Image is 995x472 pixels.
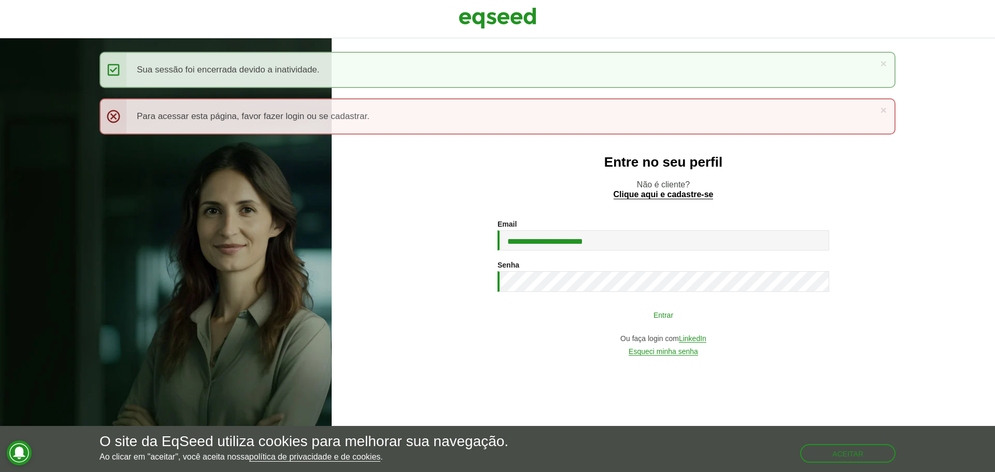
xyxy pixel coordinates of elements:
[99,434,508,450] h5: O site da EqSeed utiliza cookies para melhorar sua navegação.
[459,5,536,31] img: EqSeed Logo
[99,98,895,135] div: Para acessar esta página, favor fazer login ou se cadastrar.
[880,58,887,69] a: ×
[529,305,798,325] button: Entrar
[629,348,698,356] a: Esqueci minha senha
[880,105,887,115] a: ×
[679,335,706,343] a: LinkedIn
[497,335,829,343] div: Ou faça login com
[352,155,974,170] h2: Entre no seu perfil
[614,190,714,199] a: Clique aqui e cadastre-se
[249,453,381,462] a: política de privacidade e de cookies
[99,52,895,88] div: Sua sessão foi encerrada devido a inatividade.
[497,220,517,228] label: Email
[497,261,519,269] label: Senha
[99,452,508,462] p: Ao clicar em "aceitar", você aceita nossa .
[800,444,895,463] button: Aceitar
[352,180,974,199] p: Não é cliente?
